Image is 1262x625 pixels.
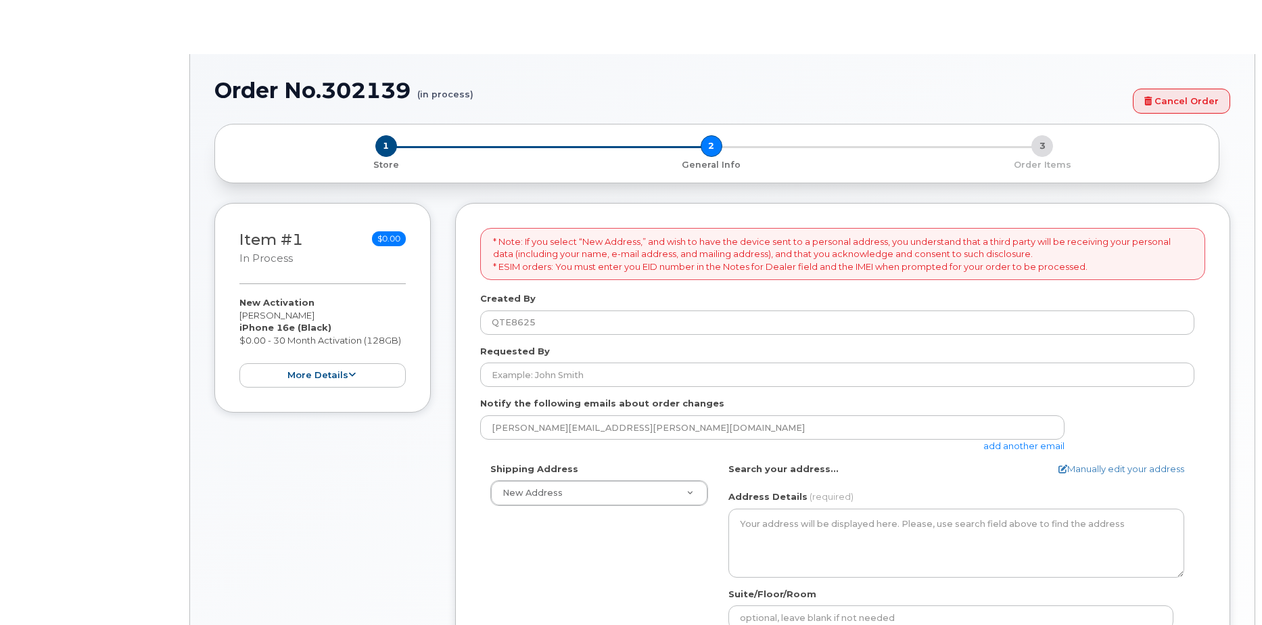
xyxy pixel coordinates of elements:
input: Example: John Smith [480,363,1194,387]
a: Cancel Order [1133,89,1230,114]
label: Address Details [728,490,808,503]
div: [PERSON_NAME] $0.00 - 30 Month Activation (128GB) [239,296,406,388]
a: 1 Store [226,157,546,171]
small: (in process) [417,78,473,99]
p: * Note: If you select “New Address,” and wish to have the device sent to a personal address, you ... [493,235,1192,273]
strong: iPhone 16e (Black) [239,322,331,333]
label: Requested By [480,345,550,358]
strong: New Activation [239,297,314,308]
span: (required) [810,491,854,502]
label: Created By [480,292,536,305]
button: more details [239,363,406,388]
label: Shipping Address [490,463,578,476]
span: $0.00 [372,231,406,246]
label: Search your address... [728,463,839,476]
a: add another email [983,440,1065,451]
span: 1 [375,135,397,157]
label: Notify the following emails about order changes [480,397,724,410]
a: Manually edit your address [1058,463,1184,476]
label: Suite/Floor/Room [728,588,816,601]
input: Example: john@appleseed.com [480,415,1065,440]
h1: Order No.302139 [214,78,1126,102]
p: Store [231,159,540,171]
span: New Address [503,488,563,498]
h3: Item #1 [239,231,303,266]
small: in process [239,252,293,264]
a: New Address [491,481,707,505]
